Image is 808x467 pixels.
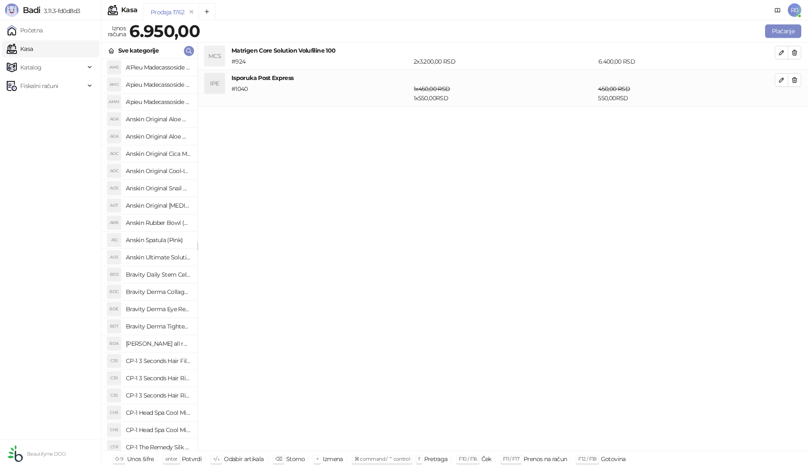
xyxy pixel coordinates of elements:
[107,423,121,437] div: CHS
[205,73,225,93] div: IPE
[107,164,121,178] div: AOC
[23,5,40,15] span: Badi
[115,456,123,462] span: 0-9
[126,233,191,247] h4: Anskin Spatula (Pink)
[354,456,410,462] span: ⌘ command / ⌃ control
[126,61,191,74] h4: A'Pieu Madecassoside Sleeping Mask
[101,59,197,451] div: grid
[7,22,43,39] a: Početna
[765,24,801,38] button: Plaćanje
[412,84,596,103] div: 1 x 550,00 RSD
[598,85,630,93] span: 450,00 RSD
[126,95,191,109] h4: A'pieu Madecassoside Moisture Gel Cream
[20,77,58,94] span: Fiskalni računi
[107,389,121,402] div: C3S
[524,454,567,464] div: Prenos na račun
[107,285,121,299] div: BDC
[126,406,191,419] h4: CP-1 Head Spa Cool Mint Shampoo
[107,440,121,454] div: CTR
[165,456,178,462] span: enter
[126,337,191,350] h4: [PERSON_NAME] all round modeling powder
[5,3,19,17] img: Logo
[788,3,801,17] span: R0
[126,181,191,195] h4: Anskin Original Snail Modeling Mask 1kg
[151,8,184,17] div: Prodaja 1762
[107,233,121,247] div: AS(
[107,371,121,385] div: C3S
[424,454,448,464] div: Pretraga
[7,445,24,462] img: 64x64-companyLogo-432ed541-86f2-4000-a6d6-137676e77c9d.png
[481,454,492,464] div: Ček
[126,112,191,126] h4: Anskin Original Aloe Modeling Mask (Refill) 240g
[275,456,282,462] span: ⌫
[126,423,191,437] h4: CP-1 Head Spa Cool Mint Shampoo
[230,57,412,66] div: # 924
[126,78,191,91] h4: A'pieu Madecassoside Cream 2X
[213,456,220,462] span: ↑/↓
[107,147,121,160] div: AOC
[118,46,159,55] div: Sve kategorije
[230,84,412,103] div: # 1040
[231,73,775,83] h4: Isporuka Post Express
[107,112,121,126] div: AOA
[7,40,33,57] a: Kasa
[126,147,191,160] h4: Anskin Original Cica Modeling Mask 240g
[126,302,191,316] h4: Bravity Derma Eye Repair Ampoule
[127,454,154,464] div: Unos šifre
[106,23,128,40] div: Iznos računa
[121,7,137,13] div: Kasa
[107,251,121,264] div: AUS
[601,454,626,464] div: Gotovina
[418,456,420,462] span: f
[126,371,191,385] h4: CP-1 3 Seconds Hair Ringer Hair Fill-up Ampoule
[224,454,263,464] div: Odabir artikala
[126,251,191,264] h4: Anskin Ultimate Solution Modeling Activator 1000ml
[186,8,197,16] button: remove
[205,46,225,66] div: MCS
[126,216,191,229] h4: Anskin Rubber Bowl (Pink)
[107,302,121,316] div: BDE
[20,59,42,76] span: Katalog
[107,406,121,419] div: CHS
[323,454,343,464] div: Izmena
[414,85,450,93] span: 1 x 450,00 RSD
[182,454,202,464] div: Potvrdi
[231,46,775,55] h4: Matrigen Core Solution Volufiline 100
[107,95,121,109] div: AMM
[126,164,191,178] h4: Anskin Original Cool-Ice Modeling Mask 1kg
[107,320,121,333] div: BDT
[107,216,121,229] div: ARB
[107,199,121,212] div: AOT
[126,268,191,281] h4: Bravity Daily Stem Cell Sleeping Pack
[412,57,597,66] div: 2 x 3.200,00 RSD
[578,456,596,462] span: F12 / F18
[107,354,121,368] div: C3S
[107,181,121,195] div: AOS
[597,57,776,66] div: 6.400,00 RSD
[107,130,121,143] div: AOA
[107,337,121,350] div: BDA
[126,354,191,368] h4: CP-1 3 Seconds Hair Fill-up Waterpack
[27,451,66,457] small: Beautifyme DOO
[40,7,80,15] span: 3.11.3-fd0d8d3
[107,61,121,74] div: AMS
[126,389,191,402] h4: CP-1 3 Seconds Hair Ringer Hair Fill-up Ampoule
[771,3,784,17] a: Dokumentacija
[126,285,191,299] h4: Bravity Derma Collagen Eye Cream
[129,21,200,41] strong: 6.950,00
[126,440,191,454] h4: CP-1 The Remedy Silk Essence
[286,454,305,464] div: Storno
[459,456,477,462] span: F10 / F16
[596,84,776,103] div: 550,00 RSD
[107,78,121,91] div: AMC
[107,268,121,281] div: BDS
[316,456,319,462] span: +
[503,456,519,462] span: F11 / F17
[126,130,191,143] h4: Anskin Original Aloe Modeling Mask 1kg
[126,199,191,212] h4: Anskin Original [MEDICAL_DATA] Modeling Mask 240g
[199,3,215,20] button: Add tab
[126,320,191,333] h4: Bravity Derma Tightening Neck Ampoule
